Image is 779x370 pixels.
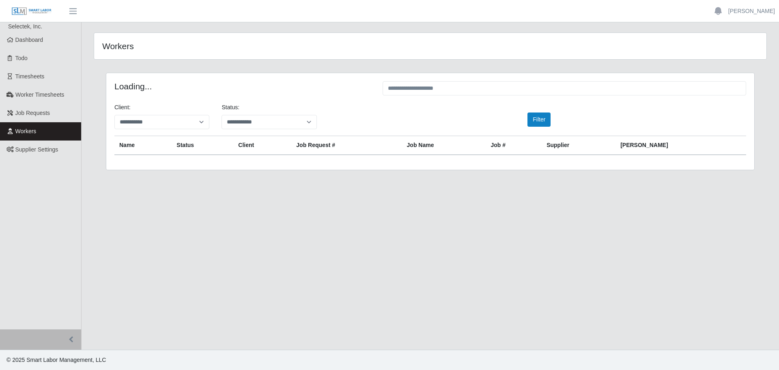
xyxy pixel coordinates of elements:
label: Client: [114,103,131,112]
th: Job # [486,136,542,155]
th: Job Request # [291,136,402,155]
th: Name [114,136,172,155]
span: Dashboard [15,37,43,43]
h4: Loading... [114,81,370,91]
img: SLM Logo [11,7,52,16]
span: Timesheets [15,73,45,80]
span: Job Requests [15,110,50,116]
th: Job Name [402,136,486,155]
label: Status: [222,103,239,112]
h4: Workers [102,41,368,51]
span: © 2025 Smart Labor Management, LLC [6,357,106,363]
span: Workers [15,128,37,134]
span: Supplier Settings [15,146,58,153]
th: Supplier [542,136,615,155]
th: Client [233,136,291,155]
button: Filter [527,113,551,127]
span: Worker Timesheets [15,91,64,98]
th: Status [172,136,233,155]
th: [PERSON_NAME] [615,136,746,155]
a: [PERSON_NAME] [728,7,775,15]
span: Todo [15,55,28,61]
span: Selectek, Inc. [8,23,42,30]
